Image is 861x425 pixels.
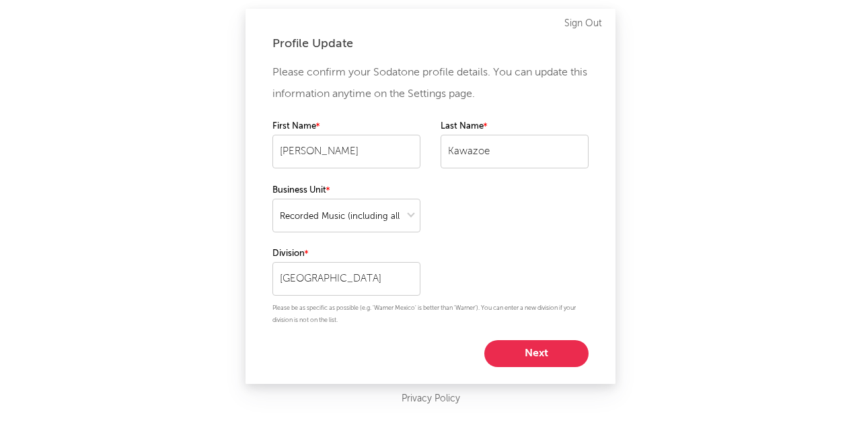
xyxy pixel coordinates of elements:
p: Please confirm your Sodatone profile details. You can update this information anytime on the Sett... [272,62,589,105]
label: Last Name [441,119,589,135]
input: Your division [272,262,420,296]
a: Sign Out [564,15,602,32]
a: Privacy Policy [402,391,460,407]
input: Your last name [441,135,589,168]
label: Division [272,246,420,262]
div: Profile Update [272,36,589,52]
label: First Name [272,119,420,135]
button: Next [484,340,589,367]
label: Business Unit [272,183,420,199]
input: Your first name [272,135,420,168]
p: Please be as specific as possible (e.g. 'Warner Mexico' is better than 'Warner'). You can enter a... [272,302,589,327]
